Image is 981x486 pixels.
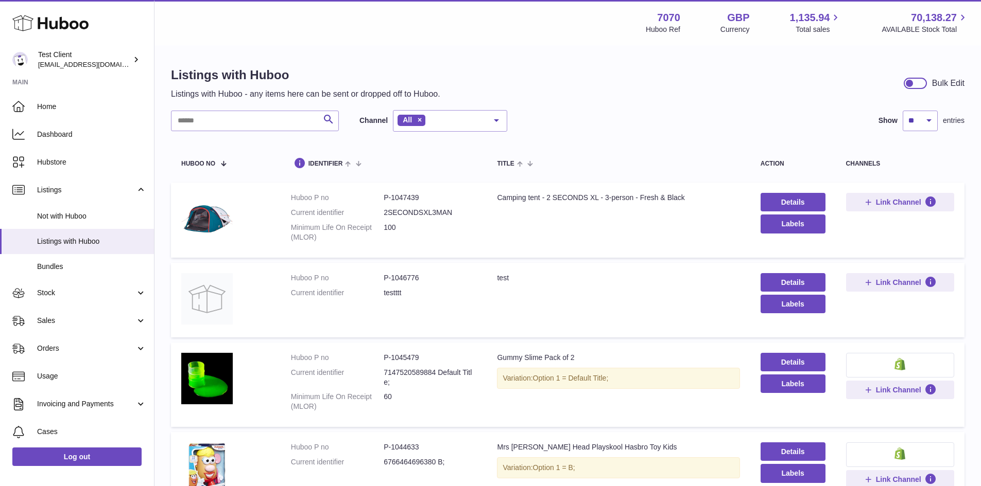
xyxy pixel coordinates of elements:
span: Link Channel [876,385,921,394]
span: title [497,160,514,167]
p: Listings with Huboo - any items here can be sent or dropped off to Huboo. [171,88,440,100]
dt: Current identifier [291,208,384,218]
span: Usage [37,371,146,381]
dt: Minimum Life On Receipt (MLOR) [291,392,384,411]
span: Total sales [796,25,841,34]
span: Listings [37,185,135,195]
span: All [403,116,412,124]
dt: Huboo P no [291,353,384,363]
button: Link Channel [846,273,954,292]
dd: P-1046776 [384,273,476,283]
a: 1,135.94 Total sales [790,11,842,34]
button: Link Channel [846,193,954,211]
dt: Minimum Life On Receipt (MLOR) [291,223,384,242]
span: [EMAIL_ADDRESS][DOMAIN_NAME] [38,60,151,68]
a: Log out [12,447,142,466]
span: Listings with Huboo [37,237,146,246]
label: Channel [359,116,388,125]
div: Gummy Slime Pack of 2 [497,353,739,363]
div: Currency [720,25,750,34]
span: Link Channel [876,475,921,484]
dt: Current identifier [291,288,384,298]
dd: P-1047439 [384,193,476,203]
span: Orders [37,344,135,353]
dt: Huboo P no [291,193,384,203]
img: Gummy Slime Pack of 2 [181,353,233,404]
dd: 60 [384,392,476,411]
dt: Current identifier [291,368,384,387]
dd: 100 [384,223,476,242]
span: Cases [37,427,146,437]
div: Variation: [497,457,739,478]
span: Bundles [37,262,146,272]
button: Labels [761,295,825,313]
img: shopify-small.png [894,358,905,370]
div: test [497,273,739,283]
span: entries [943,116,965,125]
img: shopify-small.png [894,447,905,460]
dt: Huboo P no [291,273,384,283]
span: Stock [37,288,135,298]
div: Variation: [497,368,739,389]
dd: 2SECONDSXL3MAN [384,208,476,218]
dd: P-1045479 [384,353,476,363]
span: Not with Huboo [37,211,146,221]
dt: Current identifier [291,457,384,467]
span: Huboo no [181,160,215,167]
h1: Listings with Huboo [171,67,440,83]
span: Invoicing and Payments [37,399,135,409]
div: Camping tent - 2 SECONDS XL - 3-person - Fresh & Black [497,193,739,203]
dd: 7147520589884 Default Title; [384,368,476,387]
div: Huboo Ref [646,25,680,34]
button: Labels [761,464,825,482]
div: action [761,160,825,167]
div: Test Client [38,50,131,69]
span: Option 1 = Default Title; [533,374,609,382]
a: Details [761,442,825,461]
div: Mrs [PERSON_NAME] Head Playskool Hasbro Toy Kids [497,442,739,452]
span: 70,138.27 [911,11,957,25]
dd: testttt [384,288,476,298]
strong: GBP [727,11,749,25]
button: Labels [761,374,825,393]
dd: 6766464696380 B; [384,457,476,467]
span: Home [37,102,146,112]
span: 1,135.94 [790,11,830,25]
img: test [181,273,233,325]
a: Details [761,193,825,211]
a: 70,138.27 AVAILABLE Stock Total [882,11,969,34]
span: Option 1 = B; [533,463,575,472]
div: channels [846,160,954,167]
a: Details [761,273,825,292]
div: Bulk Edit [932,78,965,89]
span: AVAILABLE Stock Total [882,25,969,34]
span: Link Channel [876,197,921,207]
button: Link Channel [846,381,954,399]
button: Labels [761,214,825,233]
span: Hubstore [37,157,146,167]
span: Link Channel [876,278,921,287]
span: Sales [37,316,135,326]
dd: P-1044633 [384,442,476,452]
span: Dashboard [37,130,146,139]
label: Show [879,116,898,125]
strong: 7070 [657,11,680,25]
img: Camping tent - 2 SECONDS XL - 3-person - Fresh & Black [181,193,233,244]
dt: Huboo P no [291,442,384,452]
img: internalAdmin-7070@internal.huboo.com [12,52,28,67]
a: Details [761,353,825,371]
span: identifier [308,160,343,167]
